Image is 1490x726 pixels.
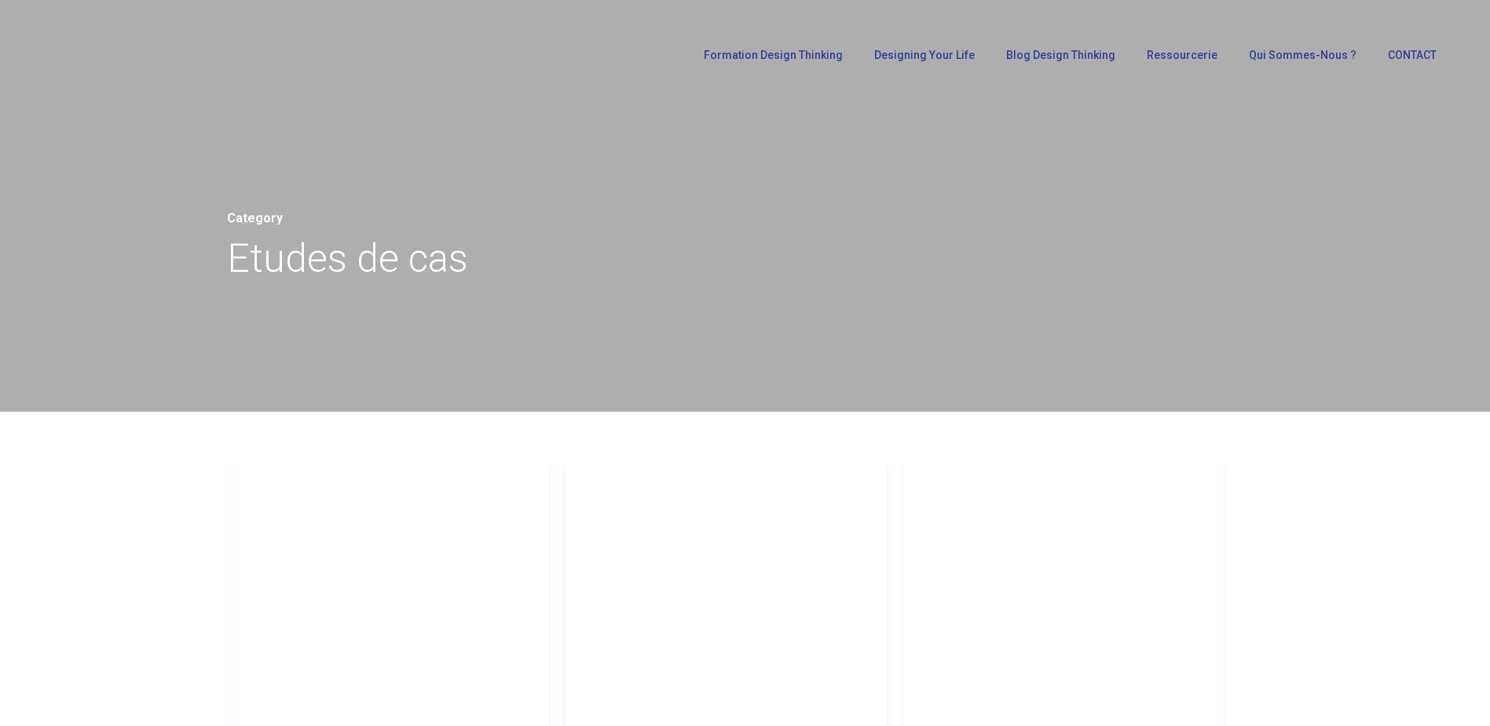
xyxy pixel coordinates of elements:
a: Etudes de cas [918,478,1021,497]
span: Designing Your Life [874,49,975,61]
a: Blog Design Thinking [998,49,1123,60]
a: Etudes de cas [243,478,346,497]
a: Designing Your Life [866,49,983,60]
span: Blog Design Thinking [1006,49,1115,61]
span: CONTACT [1388,49,1437,61]
a: Qui sommes-nous ? [1241,49,1364,60]
h1: Etudes de cas [227,231,1264,286]
span: Ressourcerie [1147,49,1217,61]
a: CONTACT [1380,49,1444,60]
a: Formation Design Thinking [696,49,851,60]
span: Qui sommes-nous ? [1249,49,1356,61]
span: Category [227,211,283,225]
span: Formation Design Thinking [704,49,843,61]
a: Ressourcerie [1139,49,1225,60]
a: Etudes de cas [580,478,683,497]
